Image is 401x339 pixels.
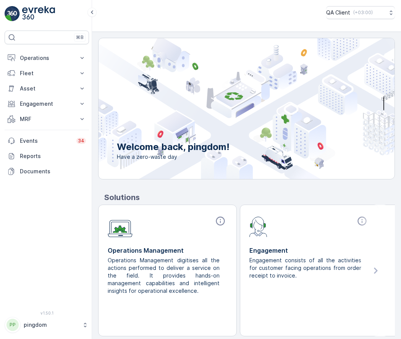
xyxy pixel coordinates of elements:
p: Events [20,137,72,145]
p: Solutions [104,192,395,203]
p: Documents [20,168,86,175]
a: Events34 [5,133,89,149]
p: ( +03:00 ) [353,10,373,16]
p: ⌘B [76,34,84,40]
span: Have a zero-waste day [117,153,230,161]
p: MRF [20,115,74,123]
img: city illustration [64,38,395,179]
div: PP [6,319,19,331]
img: logo [5,6,20,21]
span: v 1.50.1 [5,311,89,315]
button: Fleet [5,66,89,81]
button: Engagement [5,96,89,111]
p: Operations Management digitises all the actions performed to deliver a service on the field. It p... [108,257,221,295]
p: Fleet [20,69,74,77]
p: Engagement [249,246,369,255]
p: pingdom [24,321,78,329]
img: module-icon [249,216,267,237]
p: 34 [78,138,84,144]
p: Reports [20,152,86,160]
p: Engagement consists of all the activities for customer facing operations from order receipt to in... [249,257,363,279]
p: Operations [20,54,74,62]
img: logo_light-DOdMpM7g.png [22,6,55,21]
button: MRF [5,111,89,127]
p: Welcome back, pingdom! [117,141,230,153]
button: PPpingdom [5,317,89,333]
p: Operations Management [108,246,227,255]
p: Engagement [20,100,74,108]
button: Operations [5,50,89,66]
p: QA Client [326,9,350,16]
img: module-icon [108,216,133,237]
a: Reports [5,149,89,164]
a: Documents [5,164,89,179]
p: Asset [20,85,74,92]
button: QA Client(+03:00) [326,6,395,19]
button: Asset [5,81,89,96]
